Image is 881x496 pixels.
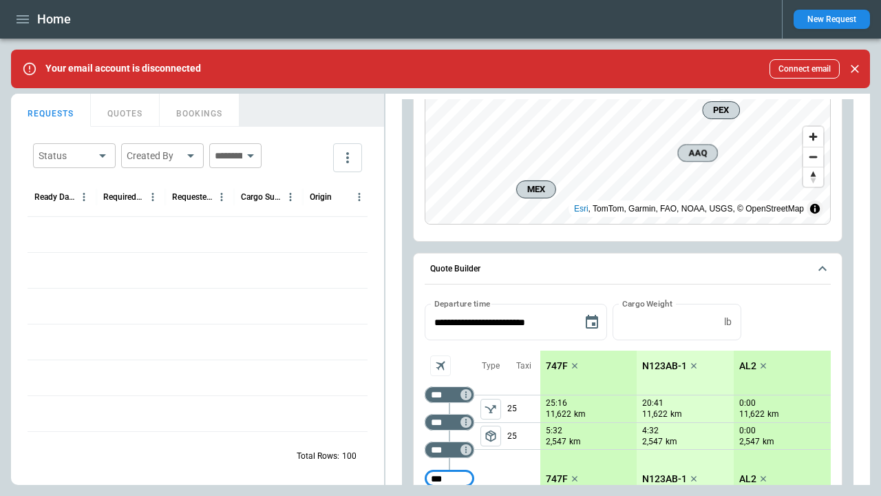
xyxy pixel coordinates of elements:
p: AL2 [739,360,756,372]
p: km [574,409,586,420]
button: Cargo Summary column menu [282,188,299,206]
p: Taxi [516,360,531,372]
p: N123AB-1 [642,473,687,485]
p: 100 [342,451,357,462]
summary: Toggle attribution [807,200,823,217]
button: Close [845,59,864,79]
button: Requested Route column menu [213,188,231,206]
div: Too short [425,386,474,403]
button: Origin column menu [350,188,368,206]
p: 20:41 [642,398,664,409]
p: 5:32 [546,426,562,436]
button: QUOTES [91,94,160,127]
div: Too short [425,442,474,458]
label: Cargo Weight [622,298,672,309]
h6: Quote Builder [430,265,480,273]
p: km [763,436,774,448]
p: 4:32 [642,426,659,436]
p: km [767,409,779,420]
p: Your email account is disconnected [45,63,201,74]
span: MEX [522,183,550,196]
button: Quote Builder [425,254,831,285]
button: New Request [794,10,870,29]
p: Total Rows: [297,451,339,462]
p: km [666,436,677,448]
p: 11,622 [642,409,668,420]
button: Ready Date & Time (UTC+03:00) column menu [75,188,93,206]
a: Esri [574,204,588,214]
button: Zoom in [803,127,823,147]
p: 2,547 [546,436,566,448]
div: , TomTom, Garmin, FAO, NOAA, USGS, © OpenStreetMap [574,202,804,216]
div: Ready Date & Time (UTC+03:00) [34,192,75,202]
p: 2,547 [642,436,663,448]
div: Too short [425,414,474,431]
div: Required Date & Time (UTC+03:00) [103,192,144,202]
span: Type of sector [480,399,501,420]
h1: Home [37,11,71,28]
p: 11,622 [739,409,765,420]
span: Aircraft selection [430,355,451,376]
div: Status [39,149,94,163]
p: 11,622 [546,409,571,420]
button: BOOKINGS [160,94,240,127]
p: km [670,409,682,420]
span: package_2 [484,429,498,443]
div: Created By [127,149,182,163]
span: PEX [708,103,734,117]
span: Type of sector [480,426,501,446]
span: AAQ [683,146,712,160]
p: 0:00 [739,398,756,409]
p: km [569,436,581,448]
button: left aligned [480,426,501,446]
p: 25 [507,395,540,422]
button: Required Date & Time (UTC+03:00) column menu [144,188,162,206]
button: more [333,143,362,172]
p: AL2 [739,473,756,485]
p: 747F [546,360,568,372]
canvas: Map [425,76,830,224]
p: 747F [546,473,568,485]
p: N123AB-1 [642,360,687,372]
div: Requested Route [172,192,213,202]
p: 25 [507,423,540,449]
button: REQUESTS [11,94,91,127]
button: Choose date, selected date is Aug 22, 2025 [578,309,606,336]
div: Cargo Summary [241,192,282,202]
p: 2,547 [739,436,760,448]
div: Origin [310,192,332,202]
label: Departure time [434,298,491,309]
button: left aligned [480,399,501,420]
div: dismiss [845,54,864,84]
button: Zoom out [803,147,823,167]
button: Reset bearing to north [803,167,823,187]
button: Connect email [769,59,840,79]
div: Too short [425,471,474,487]
p: 0:00 [739,426,756,436]
p: Type [482,360,500,372]
p: 25:16 [546,398,567,409]
p: lb [724,316,732,328]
